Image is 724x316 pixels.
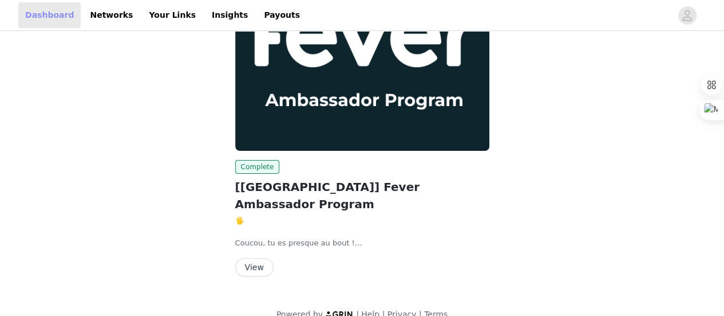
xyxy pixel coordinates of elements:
[142,2,203,28] a: Your Links
[18,2,81,28] a: Dashboard
[205,2,255,28] a: Insights
[235,258,274,276] button: View
[235,160,280,174] span: Complete
[235,215,489,227] p: 🖐️
[83,2,140,28] a: Networks
[682,6,693,25] div: avatar
[235,263,274,272] a: View
[235,178,489,213] h2: [[GEOGRAPHIC_DATA]] Fever Ambassador Program
[235,237,489,249] p: Coucou, tu es presque au bout !
[257,2,307,28] a: Payouts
